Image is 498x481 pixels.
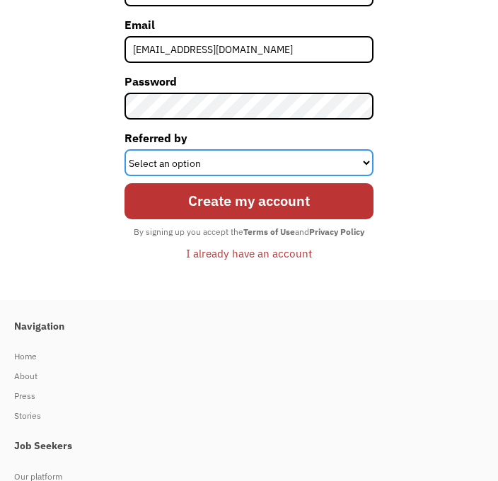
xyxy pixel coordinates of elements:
[14,320,470,333] h4: Navigation
[124,70,374,93] label: Password
[124,127,374,149] label: Referred by
[14,440,470,453] h4: Job Seekers
[124,13,374,36] label: Email
[14,388,470,405] div: Press
[175,241,323,265] a: I already have an account
[14,407,470,424] div: Stories
[14,366,470,386] a: About
[124,36,374,63] input: john@doe.com
[186,245,312,262] div: I already have an account
[124,183,374,219] input: Create my account
[243,226,295,237] strong: Terms of Use
[14,386,470,406] a: Press
[14,347,470,366] a: Home
[309,226,364,237] strong: Privacy Policy
[127,223,371,241] div: By signing up you accept the and
[14,368,470,385] div: About
[14,348,470,365] div: Home
[14,406,470,426] a: Stories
